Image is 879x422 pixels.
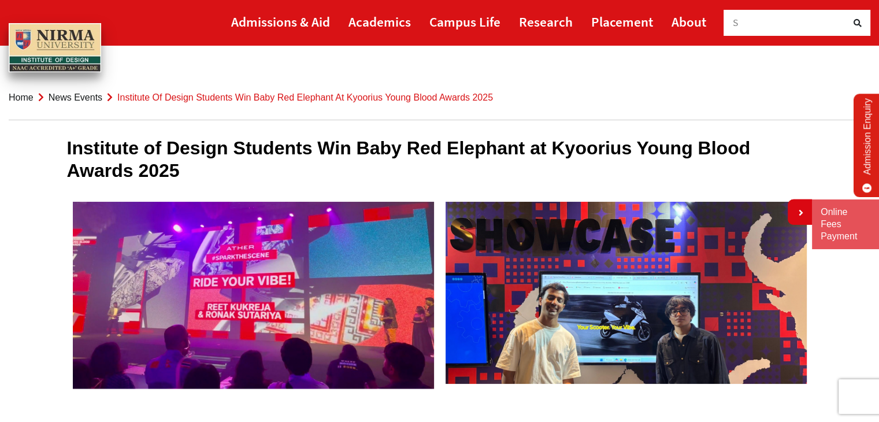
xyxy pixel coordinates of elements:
[117,92,493,102] span: Institute of Design Students Win Baby Red Elephant at Kyoorius Young Blood Awards 2025
[49,92,102,102] a: News Events
[440,196,813,390] img: RS1
[733,16,739,29] span: S
[821,206,870,242] a: Online Fees Payment
[429,9,500,35] a: Campus Life
[67,196,440,395] img: RS
[519,9,573,35] a: Research
[67,137,813,182] h1: Institute of Design Students Win Baby Red Elephant at Kyoorius Young Blood Awards 2025
[9,75,870,120] nav: breadcrumb
[348,9,411,35] a: Academics
[9,92,34,102] a: Home
[591,9,653,35] a: Placement
[231,9,330,35] a: Admissions & Aid
[9,23,101,73] img: main_logo
[672,9,706,35] a: About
